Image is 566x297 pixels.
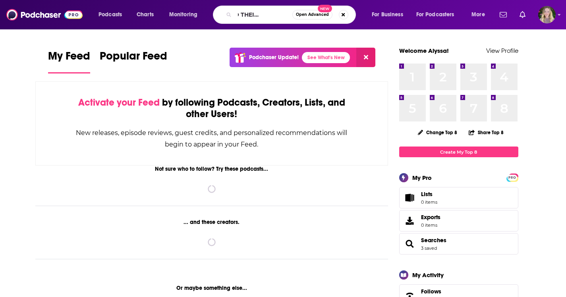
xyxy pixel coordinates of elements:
button: Open AdvancedNew [292,10,332,19]
div: by following Podcasts, Creators, Lists, and other Users! [75,97,348,120]
span: Lists [421,191,433,198]
button: Share Top 8 [468,125,504,140]
img: User Profile [538,6,556,23]
a: Popular Feed [100,49,167,73]
a: Charts [131,8,158,21]
a: Searches [402,238,418,249]
span: Lists [421,191,437,198]
p: Podchaser Update! [249,54,299,61]
div: ... and these creators. [35,219,388,226]
img: Podchaser - Follow, Share and Rate Podcasts [6,7,83,22]
span: Follows [421,288,441,295]
a: Show notifications dropdown [496,8,510,21]
button: open menu [93,8,132,21]
div: My Pro [412,174,432,181]
input: Search podcasts, credits, & more... [235,8,292,21]
a: See What's New [302,52,350,63]
span: Charts [137,9,154,20]
a: Searches [421,237,446,244]
a: Create My Top 8 [399,147,518,157]
span: Lists [402,192,418,203]
a: Lists [399,187,518,208]
span: Popular Feed [100,49,167,67]
div: Search podcasts, credits, & more... [220,6,363,24]
button: Change Top 8 [413,127,462,137]
span: PRO [508,175,517,181]
span: Searches [399,233,518,255]
a: PRO [508,174,517,180]
span: More [471,9,485,20]
a: Welcome Alyssa! [399,47,449,54]
button: Show profile menu [538,6,556,23]
span: 0 items [421,199,437,205]
button: open menu [466,8,495,21]
a: Follows [421,288,494,295]
span: For Podcasters [416,9,454,20]
div: My Activity [412,271,444,279]
span: Exports [421,214,440,221]
span: Podcasts [99,9,122,20]
button: open menu [411,8,466,21]
a: Show notifications dropdown [516,8,529,21]
button: open menu [366,8,413,21]
span: Monitoring [169,9,197,20]
a: Exports [399,210,518,231]
div: Not sure who to follow? Try these podcasts... [35,166,388,172]
span: Logged in as lauren19365 [538,6,556,23]
span: For Business [372,9,403,20]
a: 3 saved [421,245,437,251]
span: My Feed [48,49,90,67]
span: New [318,5,332,12]
span: Activate your Feed [78,96,160,108]
div: Or maybe something else... [35,285,388,291]
span: 0 items [421,222,440,228]
button: open menu [164,8,208,21]
a: View Profile [486,47,518,54]
a: My Feed [48,49,90,73]
span: Exports [402,215,418,226]
span: Open Advanced [296,13,329,17]
div: New releases, episode reviews, guest credits, and personalized recommendations will begin to appe... [75,127,348,150]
